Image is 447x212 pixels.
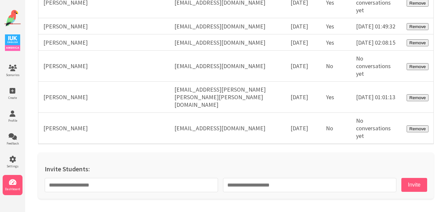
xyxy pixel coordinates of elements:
[286,82,321,113] td: [DATE]
[286,18,321,34] td: [DATE]
[3,141,22,146] span: Feedback
[351,82,402,113] td: [DATE] 01:01:13
[351,51,402,82] td: No conversations yet
[3,187,22,191] span: Dashboard
[169,82,286,113] td: [EMAIL_ADDRESS][PERSON_NAME][PERSON_NAME][PERSON_NAME][DOMAIN_NAME]
[169,113,286,144] td: [EMAIL_ADDRESS][DOMAIN_NAME]
[3,164,22,168] span: Settings
[321,82,351,113] td: Yes
[407,39,428,46] button: Remove
[407,23,428,30] button: Remove
[286,51,321,82] td: [DATE]
[321,51,351,82] td: No
[38,82,170,113] td: [PERSON_NAME]
[3,96,22,100] span: Create
[169,34,286,51] td: [EMAIL_ADDRESS][DOMAIN_NAME]
[38,113,170,144] td: [PERSON_NAME]
[3,118,22,123] span: Profile
[286,34,321,51] td: [DATE]
[351,113,402,144] td: No conversations yet
[401,178,427,192] button: Invite
[407,63,428,70] button: Remove
[321,34,351,51] td: Yes
[351,34,402,51] td: [DATE] 02:08:15
[407,94,428,101] button: Remove
[321,113,351,144] td: No
[5,34,20,51] img: IUK Logo
[38,34,170,51] td: [PERSON_NAME]
[169,18,286,34] td: [EMAIL_ADDRESS][DOMAIN_NAME]
[407,125,428,132] button: Remove
[3,73,22,77] span: Scenarios
[45,165,427,173] h2: Invite Students:
[286,113,321,144] td: [DATE]
[38,18,170,34] td: [PERSON_NAME]
[321,18,351,34] td: Yes
[351,18,402,34] td: [DATE] 01:49:32
[4,10,21,26] img: Website Logo
[38,51,170,82] td: [PERSON_NAME]
[169,51,286,82] td: [EMAIL_ADDRESS][DOMAIN_NAME]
